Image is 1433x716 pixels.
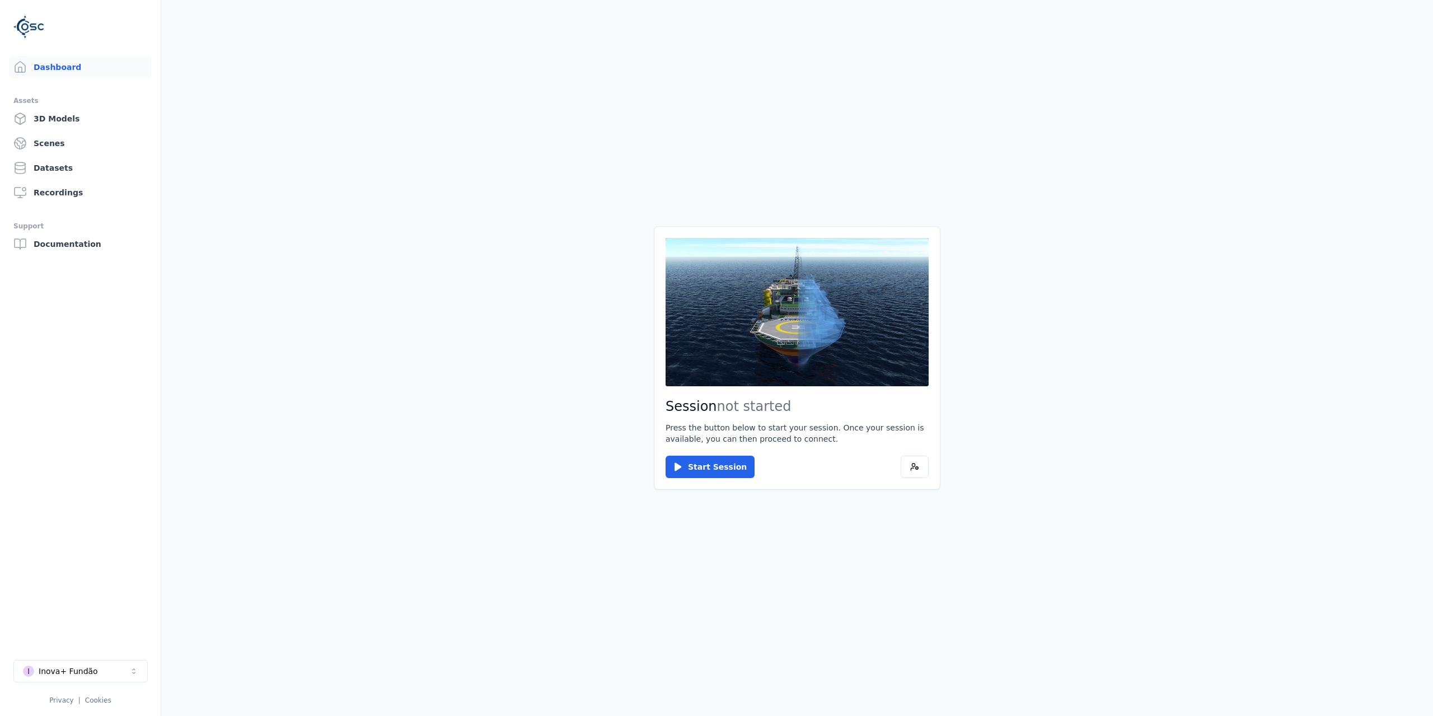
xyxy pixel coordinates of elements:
div: Inova+ Fundão [39,666,98,677]
div: Assets [13,94,147,107]
div: Support [13,219,147,233]
p: Press the button below to start your session. Once your session is available, you can then procee... [666,422,929,444]
a: Datasets [9,157,152,179]
img: Logo [13,11,45,43]
a: Recordings [9,181,152,204]
a: Dashboard [9,56,152,78]
a: Scenes [9,132,152,155]
button: Select a workspace [13,660,148,682]
a: 3D Models [9,107,152,130]
div: I [23,666,34,677]
a: Privacy [49,696,73,704]
h2: Session [666,397,929,415]
a: Documentation [9,233,152,255]
button: Start Session [666,456,755,478]
span: not started [717,399,792,414]
a: Cookies [85,696,111,704]
span: | [78,696,81,704]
